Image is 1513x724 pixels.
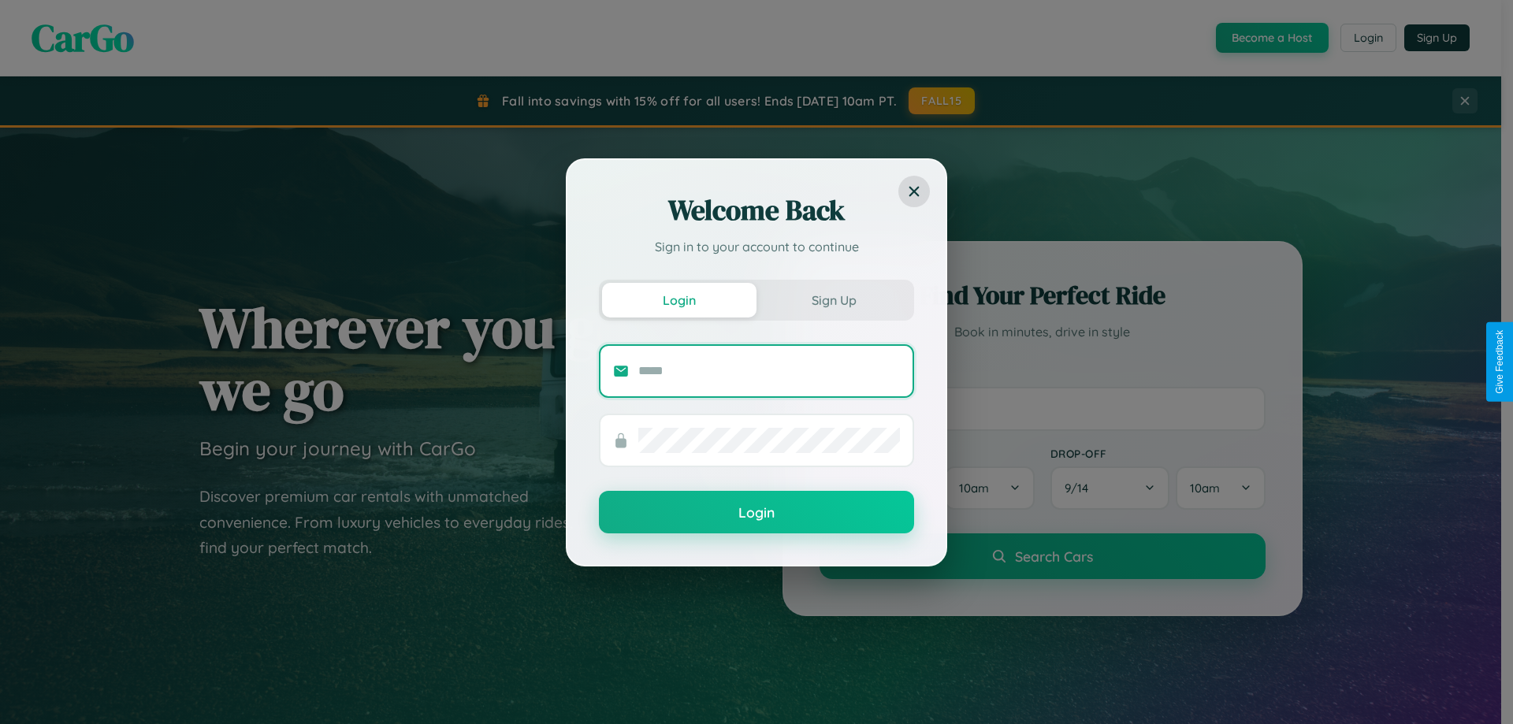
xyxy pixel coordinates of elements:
[599,237,914,256] p: Sign in to your account to continue
[599,191,914,229] h2: Welcome Back
[602,283,756,317] button: Login
[1494,330,1505,394] div: Give Feedback
[599,491,914,533] button: Login
[756,283,911,317] button: Sign Up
